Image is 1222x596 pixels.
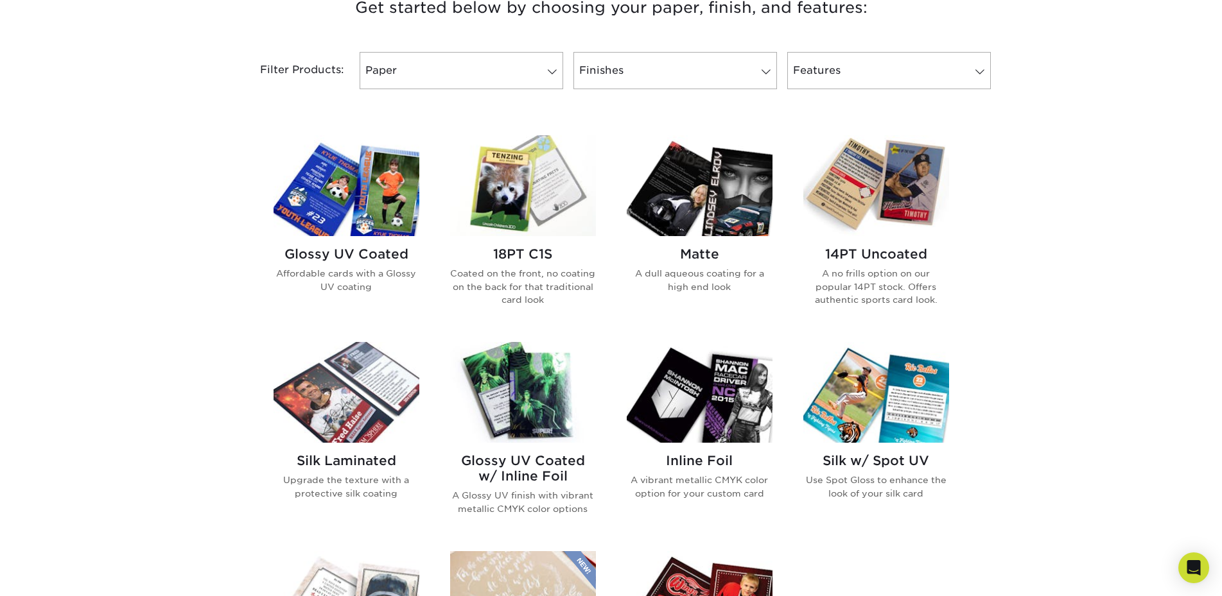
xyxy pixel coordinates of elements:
[1178,552,1209,583] div: Open Intercom Messenger
[803,135,949,327] a: 14PT Uncoated Trading Cards 14PT Uncoated A no frills option on our popular 14PT stock. Offers au...
[803,135,949,236] img: 14PT Uncoated Trading Cards
[274,342,419,443] img: Silk Laminated Trading Cards
[450,135,596,236] img: 18PT C1S Trading Cards
[627,342,772,443] img: Inline Foil Trading Cards
[787,52,991,89] a: Features
[627,342,772,536] a: Inline Foil Trading Cards Inline Foil A vibrant metallic CMYK color option for your custom card
[803,342,949,443] img: Silk w/ Spot UV Trading Cards
[627,135,772,236] img: Matte Trading Cards
[627,135,772,327] a: Matte Trading Cards Matte A dull aqueous coating for a high end look
[274,453,419,468] h2: Silk Laminated
[803,473,949,500] p: Use Spot Gloss to enhance the look of your silk card
[803,267,949,306] p: A no frills option on our popular 14PT stock. Offers authentic sports card look.
[573,52,777,89] a: Finishes
[450,453,596,484] h2: Glossy UV Coated w/ Inline Foil
[360,52,563,89] a: Paper
[450,342,596,443] img: Glossy UV Coated w/ Inline Foil Trading Cards
[274,342,419,536] a: Silk Laminated Trading Cards Silk Laminated Upgrade the texture with a protective silk coating
[274,135,419,236] img: Glossy UV Coated Trading Cards
[627,453,772,468] h2: Inline Foil
[450,246,596,262] h2: 18PT C1S
[226,52,354,89] div: Filter Products:
[803,453,949,468] h2: Silk w/ Spot UV
[450,489,596,515] p: A Glossy UV finish with vibrant metallic CMYK color options
[450,342,596,536] a: Glossy UV Coated w/ Inline Foil Trading Cards Glossy UV Coated w/ Inline Foil A Glossy UV finish ...
[627,473,772,500] p: A vibrant metallic CMYK color option for your custom card
[450,135,596,327] a: 18PT C1S Trading Cards 18PT C1S Coated on the front, no coating on the back for that traditional ...
[803,342,949,536] a: Silk w/ Spot UV Trading Cards Silk w/ Spot UV Use Spot Gloss to enhance the look of your silk card
[627,267,772,293] p: A dull aqueous coating for a high end look
[450,267,596,306] p: Coated on the front, no coating on the back for that traditional card look
[803,246,949,262] h2: 14PT Uncoated
[274,246,419,262] h2: Glossy UV Coated
[564,551,596,590] img: New Product
[274,473,419,500] p: Upgrade the texture with a protective silk coating
[627,246,772,262] h2: Matte
[274,267,419,293] p: Affordable cards with a Glossy UV coating
[274,135,419,327] a: Glossy UV Coated Trading Cards Glossy UV Coated Affordable cards with a Glossy UV coating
